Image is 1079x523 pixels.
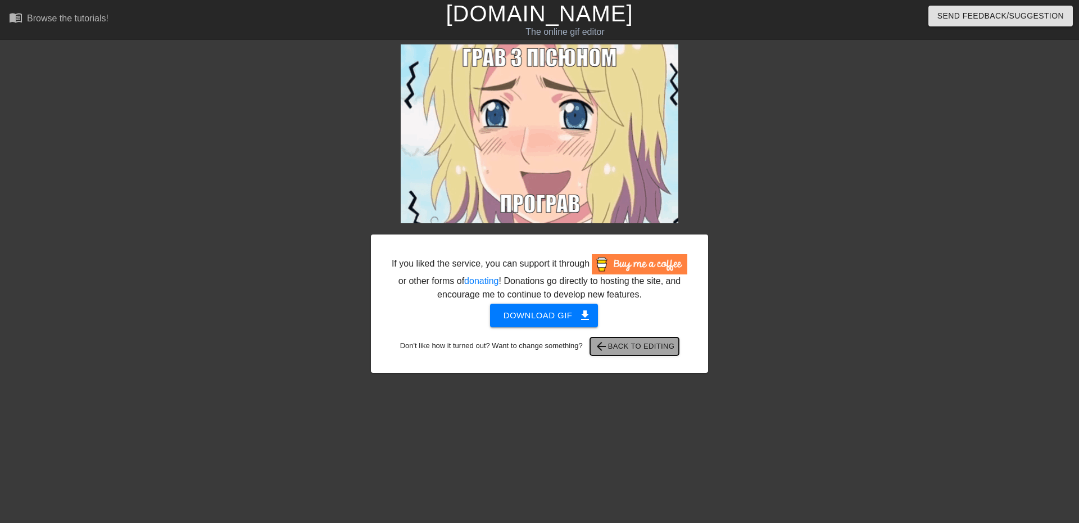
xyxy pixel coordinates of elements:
a: donating [464,276,498,286]
span: arrow_back [595,340,608,353]
span: Back to Editing [595,340,675,353]
img: Buy Me A Coffee [592,254,687,274]
img: PgwPJ7qa.gif [401,44,678,223]
div: If you liked the service, you can support it through or other forms of ! Donations go directly to... [391,254,688,301]
div: Browse the tutorials! [27,13,108,23]
button: Back to Editing [590,337,679,355]
span: Download gif [504,308,585,323]
div: Don't like how it turned out? Want to change something? [388,337,691,355]
button: Send Feedback/Suggestion [928,6,1073,26]
button: Download gif [490,304,599,327]
span: menu_book [9,11,22,24]
span: get_app [578,309,592,322]
div: The online gif editor [365,25,765,39]
a: Browse the tutorials! [9,11,108,28]
span: Send Feedback/Suggestion [937,9,1064,23]
a: Download gif [481,310,599,319]
a: [DOMAIN_NAME] [446,1,633,26]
